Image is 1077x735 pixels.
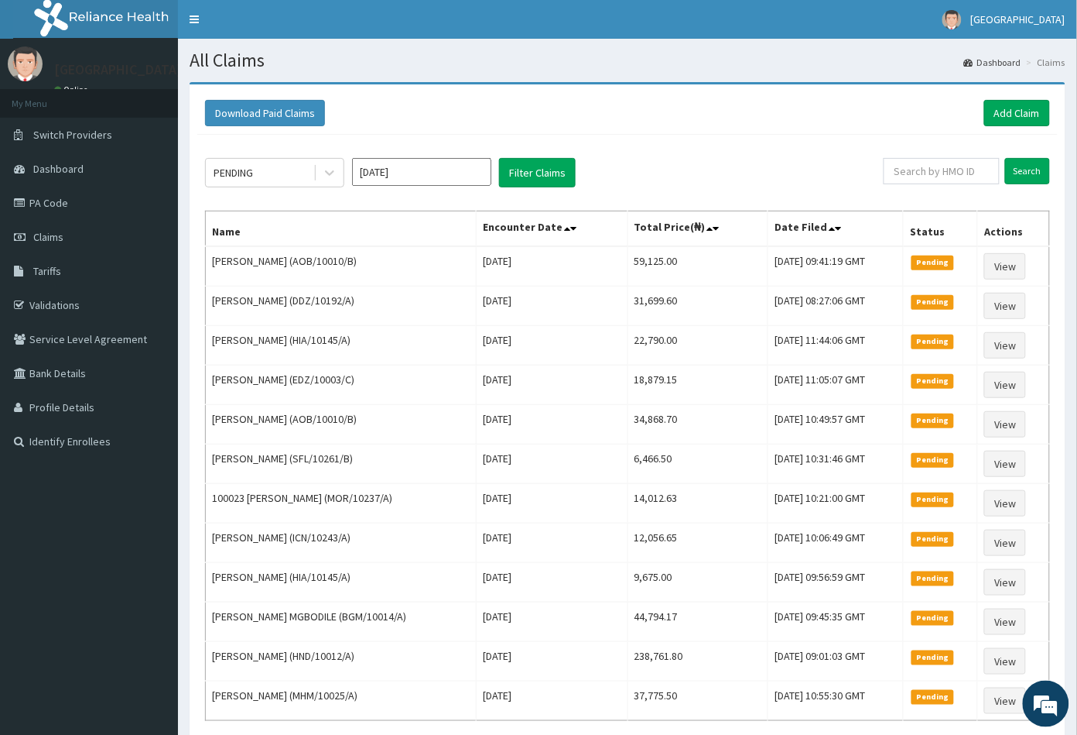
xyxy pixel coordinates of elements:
[984,569,1026,596] a: View
[627,246,768,287] td: 59,125.00
[499,158,576,187] button: Filter Claims
[911,493,954,507] span: Pending
[206,682,477,721] td: [PERSON_NAME] (MHM/10025/A)
[254,8,291,45] div: Minimize live chat window
[476,682,627,721] td: [DATE]
[911,690,954,704] span: Pending
[768,484,904,524] td: [DATE] 10:21:00 GMT
[206,642,477,682] td: [PERSON_NAME] (HND/10012/A)
[978,211,1050,247] th: Actions
[911,453,954,467] span: Pending
[214,165,253,180] div: PENDING
[206,603,477,642] td: [PERSON_NAME] MGBODILE (BGM/10014/A)
[627,326,768,366] td: 22,790.00
[33,128,112,142] span: Switch Providers
[190,50,1065,70] h1: All Claims
[984,411,1026,438] a: View
[971,12,1065,26] span: [GEOGRAPHIC_DATA]
[90,195,214,352] span: We're online!
[768,524,904,563] td: [DATE] 10:06:49 GMT
[476,287,627,326] td: [DATE]
[911,295,954,309] span: Pending
[205,100,325,126] button: Download Paid Claims
[476,642,627,682] td: [DATE]
[627,603,768,642] td: 44,794.17
[54,63,182,77] p: [GEOGRAPHIC_DATA]
[206,563,477,603] td: [PERSON_NAME] (HIA/10145/A)
[984,688,1026,714] a: View
[33,230,63,244] span: Claims
[984,490,1026,517] a: View
[627,563,768,603] td: 9,675.00
[911,611,954,625] span: Pending
[627,484,768,524] td: 14,012.63
[627,642,768,682] td: 238,761.80
[476,484,627,524] td: [DATE]
[206,211,477,247] th: Name
[911,572,954,586] span: Pending
[911,256,954,270] span: Pending
[768,326,904,366] td: [DATE] 11:44:06 GMT
[984,293,1026,319] a: View
[768,603,904,642] td: [DATE] 09:45:35 GMT
[911,651,954,665] span: Pending
[206,405,477,445] td: [PERSON_NAME] (AOB/10010/B)
[476,326,627,366] td: [DATE]
[1005,158,1050,184] input: Search
[768,405,904,445] td: [DATE] 10:49:57 GMT
[884,158,1000,184] input: Search by HMO ID
[352,158,491,186] input: Select Month and Year
[33,264,61,278] span: Tariffs
[911,335,954,349] span: Pending
[768,246,904,287] td: [DATE] 09:41:19 GMT
[768,366,904,405] td: [DATE] 11:05:07 GMT
[627,445,768,484] td: 6,466.50
[984,609,1026,635] a: View
[476,405,627,445] td: [DATE]
[768,682,904,721] td: [DATE] 10:55:30 GMT
[627,287,768,326] td: 31,699.60
[206,484,477,524] td: 100023 [PERSON_NAME] (MOR/10237/A)
[476,603,627,642] td: [DATE]
[33,162,84,176] span: Dashboard
[984,332,1026,359] a: View
[768,211,904,247] th: Date Filed
[29,77,63,116] img: d_794563401_company_1708531726252_794563401
[54,84,91,95] a: Online
[942,10,962,29] img: User Image
[476,445,627,484] td: [DATE]
[911,374,954,388] span: Pending
[476,563,627,603] td: [DATE]
[8,46,43,81] img: User Image
[768,287,904,326] td: [DATE] 08:27:06 GMT
[206,524,477,563] td: [PERSON_NAME] (ICN/10243/A)
[627,405,768,445] td: 34,868.70
[984,648,1026,675] a: View
[476,524,627,563] td: [DATE]
[768,563,904,603] td: [DATE] 09:56:59 GMT
[984,451,1026,477] a: View
[206,366,477,405] td: [PERSON_NAME] (EDZ/10003/C)
[768,445,904,484] td: [DATE] 10:31:46 GMT
[904,211,978,247] th: Status
[476,211,627,247] th: Encounter Date
[984,100,1050,126] a: Add Claim
[627,682,768,721] td: 37,775.50
[984,530,1026,556] a: View
[8,423,295,477] textarea: Type your message and hit 'Enter'
[911,414,954,428] span: Pending
[1023,56,1065,69] li: Claims
[984,372,1026,398] a: View
[984,253,1026,280] a: View
[206,246,477,287] td: [PERSON_NAME] (AOB/10010/B)
[627,524,768,563] td: 12,056.65
[627,366,768,405] td: 18,879.15
[80,87,260,107] div: Chat with us now
[206,445,477,484] td: [PERSON_NAME] (SFL/10261/B)
[206,326,477,366] td: [PERSON_NAME] (HIA/10145/A)
[476,246,627,287] td: [DATE]
[476,366,627,405] td: [DATE]
[768,642,904,682] td: [DATE] 09:01:03 GMT
[964,56,1021,69] a: Dashboard
[206,287,477,326] td: [PERSON_NAME] (DDZ/10192/A)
